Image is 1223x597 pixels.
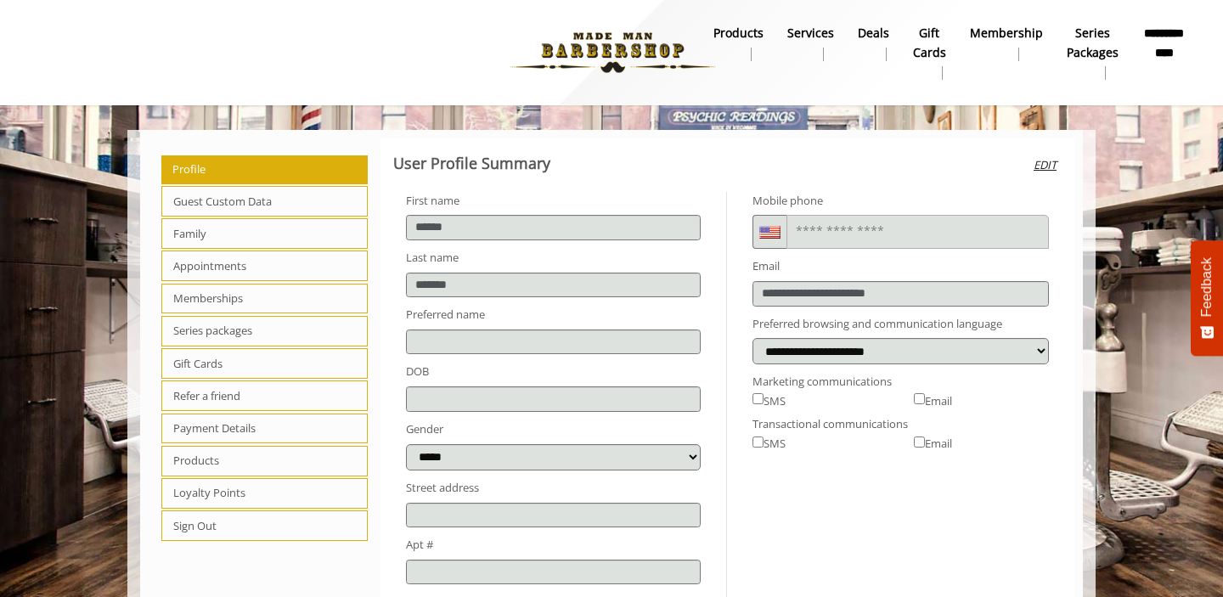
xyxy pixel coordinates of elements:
b: products [713,24,764,42]
b: gift cards [913,24,946,62]
b: Series packages [1067,24,1119,62]
a: Series packagesSeries packages [1055,21,1130,84]
span: Family [161,218,368,249]
span: Appointments [161,251,368,281]
span: Refer a friend [161,380,368,411]
a: MembershipMembership [958,21,1055,65]
a: Productsproducts [702,21,775,65]
b: User Profile Summary [393,153,550,173]
span: Gift Cards [161,348,368,379]
i: Edit [1034,156,1057,174]
span: Profile [161,155,368,184]
a: Gift cardsgift cards [901,21,958,84]
span: Products [161,446,368,476]
span: Loyalty Points [161,478,368,509]
b: Membership [970,24,1043,42]
img: Made Man Barbershop logo [496,6,730,99]
button: Edit user profile [1029,138,1062,192]
span: Sign Out [161,510,368,541]
span: Payment Details [161,414,368,444]
span: Memberships [161,284,368,314]
button: Feedback - Show survey [1191,240,1223,356]
span: Series packages [161,316,368,346]
b: Services [787,24,834,42]
span: Feedback [1199,257,1215,317]
b: Deals [858,24,889,42]
a: DealsDeals [846,21,901,65]
a: ServicesServices [775,21,846,65]
span: Guest Custom Data [161,186,368,217]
